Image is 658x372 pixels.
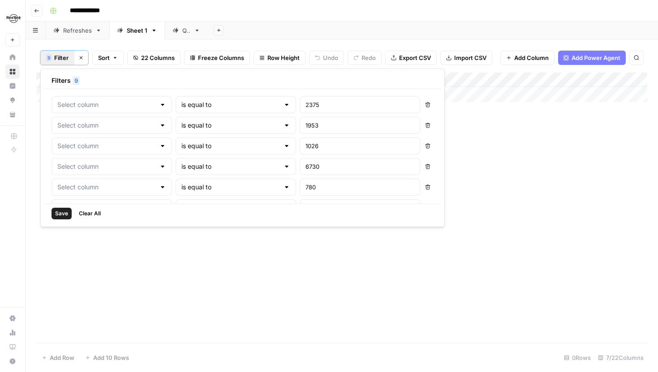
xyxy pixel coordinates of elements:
[93,353,129,362] span: Add 10 Rows
[57,183,155,192] input: Select column
[323,53,338,62] span: Undo
[46,21,109,39] a: Refreshes
[55,210,68,218] span: Save
[165,21,208,39] a: QA
[399,53,431,62] span: Export CSV
[54,53,69,62] span: Filter
[5,325,20,340] a: Usage
[57,121,155,130] input: Select column
[572,53,620,62] span: Add Power Agent
[74,76,78,85] span: 9
[98,53,110,62] span: Sort
[184,51,250,65] button: Freeze Columns
[52,208,72,219] button: Save
[514,53,549,62] span: Add Column
[57,141,155,150] input: Select column
[181,203,280,212] input: is equal to
[47,54,50,61] span: 9
[454,53,486,62] span: Import CSV
[182,26,190,35] div: QA
[5,354,20,368] button: Help + Support
[109,21,165,39] a: Sheet 1
[594,351,647,365] div: 7/22 Columns
[73,76,80,85] div: 9
[80,351,134,365] button: Add 10 Rows
[5,64,20,79] a: Browse
[5,311,20,325] a: Settings
[36,351,80,365] button: Add Row
[181,141,280,150] input: is equal to
[181,162,280,171] input: is equal to
[440,51,492,65] button: Import CSV
[5,340,20,354] a: Learning Hub
[79,210,101,218] span: Clear All
[5,10,22,26] img: Hard Rock Digital Logo
[141,53,175,62] span: 22 Columns
[5,7,20,30] button: Workspace: Hard Rock Digital
[5,107,20,122] a: Your Data
[181,121,280,130] input: is equal to
[127,26,147,35] div: Sheet 1
[560,351,594,365] div: 0 Rows
[181,100,280,109] input: is equal to
[57,100,155,109] input: Select column
[75,208,104,219] button: Clear All
[5,93,20,107] a: Opportunities
[44,73,441,89] div: Filters
[57,162,155,171] input: Select column
[57,203,155,212] input: Select column
[5,50,20,64] a: Home
[50,353,74,362] span: Add Row
[181,183,280,192] input: is equal to
[309,51,344,65] button: Undo
[46,54,52,61] div: 9
[348,51,382,65] button: Redo
[127,51,181,65] button: 22 Columns
[500,51,555,65] button: Add Column
[267,53,300,62] span: Row Height
[92,51,124,65] button: Sort
[5,79,20,93] a: Insights
[385,51,437,65] button: Export CSV
[198,53,244,62] span: Freeze Columns
[40,51,74,65] button: 9Filter
[40,68,445,227] div: 9Filter
[254,51,305,65] button: Row Height
[63,26,92,35] div: Refreshes
[558,51,626,65] button: Add Power Agent
[361,53,376,62] span: Redo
